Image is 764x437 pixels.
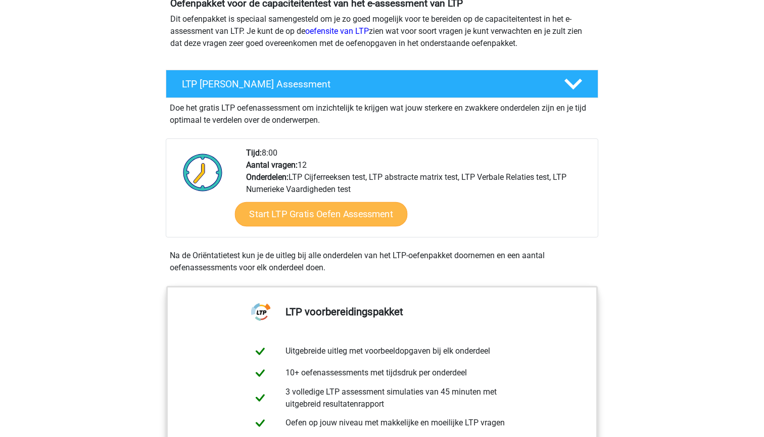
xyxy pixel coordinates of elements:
[235,202,408,226] a: Start LTP Gratis Oefen Assessment
[177,147,228,198] img: Klok
[305,26,369,36] a: oefensite van LTP
[162,70,602,98] a: LTP [PERSON_NAME] Assessment
[170,13,594,50] p: Dit oefenpakket is speciaal samengesteld om je zo goed mogelijk voor te bereiden op de capaciteit...
[246,160,298,170] b: Aantal vragen:
[182,78,548,90] h4: LTP [PERSON_NAME] Assessment
[246,148,262,158] b: Tijd:
[238,147,597,237] div: 8:00 12 LTP Cijferreeksen test, LTP abstracte matrix test, LTP Verbale Relaties test, LTP Numerie...
[166,250,598,274] div: Na de Oriëntatietest kun je de uitleg bij alle onderdelen van het LTP-oefenpakket doornemen en ee...
[246,172,289,182] b: Onderdelen:
[166,98,598,126] div: Doe het gratis LTP oefenassessment om inzichtelijk te krijgen wat jouw sterkere en zwakkere onder...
